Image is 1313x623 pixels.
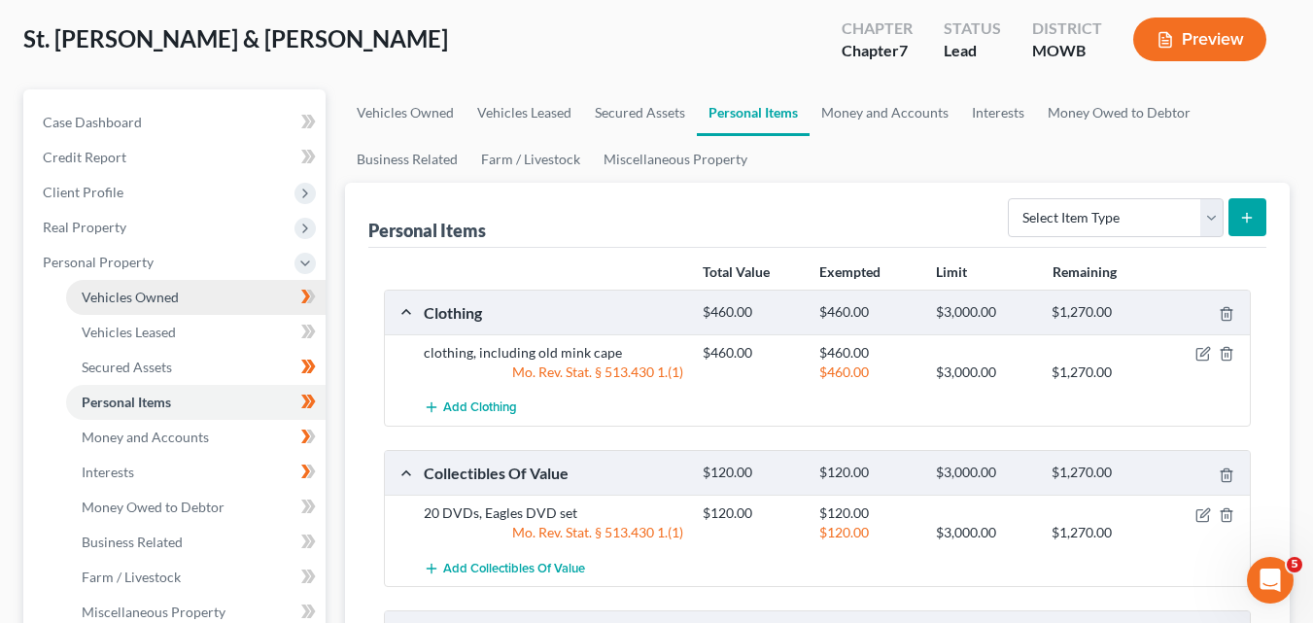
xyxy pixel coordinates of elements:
span: 5 [1287,557,1302,572]
span: Real Property [43,219,126,235]
a: Personal Items [66,385,326,420]
a: Personal Items [697,89,810,136]
span: St. [PERSON_NAME] & [PERSON_NAME] [23,24,448,52]
a: Secured Assets [66,350,326,385]
div: Personal Items [368,219,486,242]
span: Personal Items [82,394,171,410]
a: Interests [66,455,326,490]
a: Business Related [345,136,469,183]
a: Miscellaneous Property [592,136,759,183]
div: $1,270.00 [1042,464,1158,482]
a: Vehicles Owned [345,89,466,136]
a: Secured Assets [583,89,697,136]
div: Mo. Rev. Stat. § 513.430 1.(1) [414,523,693,542]
div: 20 DVDs, Eagles DVD set [414,503,693,523]
a: Business Related [66,525,326,560]
div: $120.00 [693,464,810,482]
div: Chapter [842,17,913,40]
div: Mo. Rev. Stat. § 513.430 1.(1) [414,363,693,382]
div: $1,270.00 [1042,303,1158,322]
a: Farm / Livestock [469,136,592,183]
div: clothing, including old mink cape [414,343,693,363]
div: Clothing [414,302,693,323]
span: Farm / Livestock [82,569,181,585]
a: Vehicles Owned [66,280,326,315]
a: Case Dashboard [27,105,326,140]
div: $3,000.00 [926,523,1043,542]
span: Money and Accounts [82,429,209,445]
span: Add Collectibles Of Value [443,561,585,576]
span: Client Profile [43,184,123,200]
button: Add Collectibles Of Value [424,550,585,586]
span: Miscellaneous Property [82,604,225,620]
span: Credit Report [43,149,126,165]
div: $3,000.00 [926,464,1043,482]
a: Credit Report [27,140,326,175]
strong: Remaining [1053,263,1117,280]
div: MOWB [1032,40,1102,62]
div: $1,270.00 [1042,523,1158,542]
div: Status [944,17,1001,40]
div: $460.00 [693,343,810,363]
span: Personal Property [43,254,154,270]
div: Collectibles Of Value [414,463,693,483]
div: $3,000.00 [926,363,1043,382]
div: $120.00 [693,503,810,523]
span: Vehicles Leased [82,324,176,340]
div: $1,270.00 [1042,363,1158,382]
div: $120.00 [810,464,926,482]
strong: Total Value [703,263,770,280]
div: $460.00 [693,303,810,322]
span: Business Related [82,534,183,550]
div: $120.00 [810,523,926,542]
span: 7 [899,41,908,59]
button: Add Clothing [424,390,517,426]
span: Interests [82,464,134,480]
span: Money Owed to Debtor [82,499,225,515]
strong: Limit [936,263,967,280]
a: Farm / Livestock [66,560,326,595]
span: Case Dashboard [43,114,142,130]
strong: Exempted [819,263,881,280]
a: Vehicles Leased [466,89,583,136]
div: $460.00 [810,303,926,322]
a: Money and Accounts [810,89,960,136]
a: Money Owed to Debtor [1036,89,1202,136]
div: $3,000.00 [926,303,1043,322]
iframe: Intercom live chat [1247,557,1294,604]
a: Money and Accounts [66,420,326,455]
div: $460.00 [810,343,926,363]
span: Vehicles Owned [82,289,179,305]
div: $120.00 [810,503,926,523]
button: Preview [1133,17,1266,61]
a: Money Owed to Debtor [66,490,326,525]
span: Add Clothing [443,400,517,416]
div: Chapter [842,40,913,62]
a: Vehicles Leased [66,315,326,350]
div: $460.00 [810,363,926,382]
a: Interests [960,89,1036,136]
div: District [1032,17,1102,40]
span: Secured Assets [82,359,172,375]
div: Lead [944,40,1001,62]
